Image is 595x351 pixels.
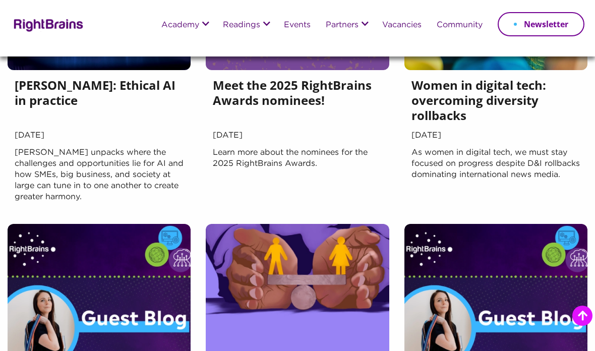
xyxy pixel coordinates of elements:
[15,147,184,214] p: [PERSON_NAME] unpacks where the challenges and opportunities lie for AI and how SMEs, big busines...
[498,12,584,36] a: Newsletter
[161,21,199,30] a: Academy
[411,147,580,214] p: As women in digital tech, we must stay focused on progress despite D&I rollbacks dominating inter...
[11,17,84,32] img: Rightbrains
[326,21,359,30] a: Partners
[213,128,382,143] span: [DATE]
[411,78,580,128] h5: Women in digital tech: overcoming diversity rollbacks
[213,147,382,214] p: Learn more about the nominees for the 2025 RightBrains Awards.
[382,21,422,30] a: Vacancies
[284,21,311,30] a: Events
[15,128,184,143] span: [DATE]
[213,78,382,128] h5: Meet the 2025 RightBrains Awards nominees!
[411,128,580,143] span: [DATE]
[437,21,483,30] a: Community
[223,21,260,30] a: Readings
[15,78,184,128] h5: [PERSON_NAME]: Ethical AI in practice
